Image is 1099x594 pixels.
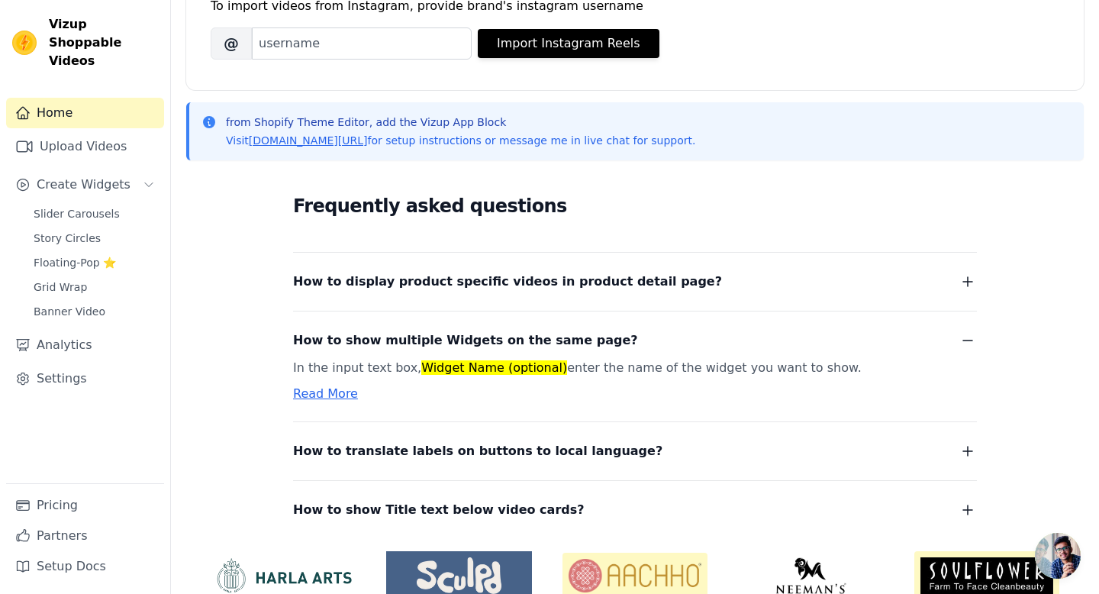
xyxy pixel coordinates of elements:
a: Floating-Pop ⭐ [24,252,164,273]
button: How to show Title text below video cards? [293,499,977,521]
span: Create Widgets [37,176,131,194]
span: Vizup Shoppable Videos [49,15,158,70]
a: Partners [6,521,164,551]
span: Story Circles [34,231,101,246]
a: Story Circles [24,228,164,249]
span: Floating-Pop ⭐ [34,255,116,270]
a: Read More [293,386,358,401]
button: How to translate labels on buttons to local language? [293,441,977,462]
img: Neeman's [738,557,883,594]
span: How to show Title text below video cards? [293,499,585,521]
a: Upload Videos [6,131,164,162]
span: How to translate labels on buttons to local language? [293,441,662,462]
a: Pricing [6,490,164,521]
span: Slider Carousels [34,206,120,221]
img: Vizup [12,31,37,55]
p: In the input text box, enter the name of the widget you want to show. [293,357,940,379]
a: Banner Video [24,301,164,322]
a: Grid Wrap [24,276,164,298]
a: Settings [6,363,164,394]
a: Setup Docs [6,551,164,582]
p: Visit for setup instructions or message me in live chat for support. [226,133,695,148]
a: Home [6,98,164,128]
span: @ [211,27,252,60]
button: Create Widgets [6,169,164,200]
button: How to show multiple Widgets on the same page? [293,330,977,351]
span: How to show multiple Widgets on the same page? [293,330,638,351]
a: [DOMAIN_NAME][URL] [249,134,368,147]
mark: Widget Name (optional) [421,360,567,375]
img: HarlaArts [211,557,356,594]
img: Sculpd US [386,557,531,594]
span: Grid Wrap [34,279,87,295]
input: username [252,27,472,60]
button: How to display product specific videos in product detail page? [293,271,977,292]
a: Slider Carousels [24,203,164,224]
button: Import Instagram Reels [478,29,659,58]
h2: Frequently asked questions [293,191,977,221]
a: Analytics [6,330,164,360]
div: Open chat [1035,533,1081,579]
span: Banner Video [34,304,105,319]
span: How to display product specific videos in product detail page? [293,271,722,292]
p: from Shopify Theme Editor, add the Vizup App Block [226,115,695,130]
